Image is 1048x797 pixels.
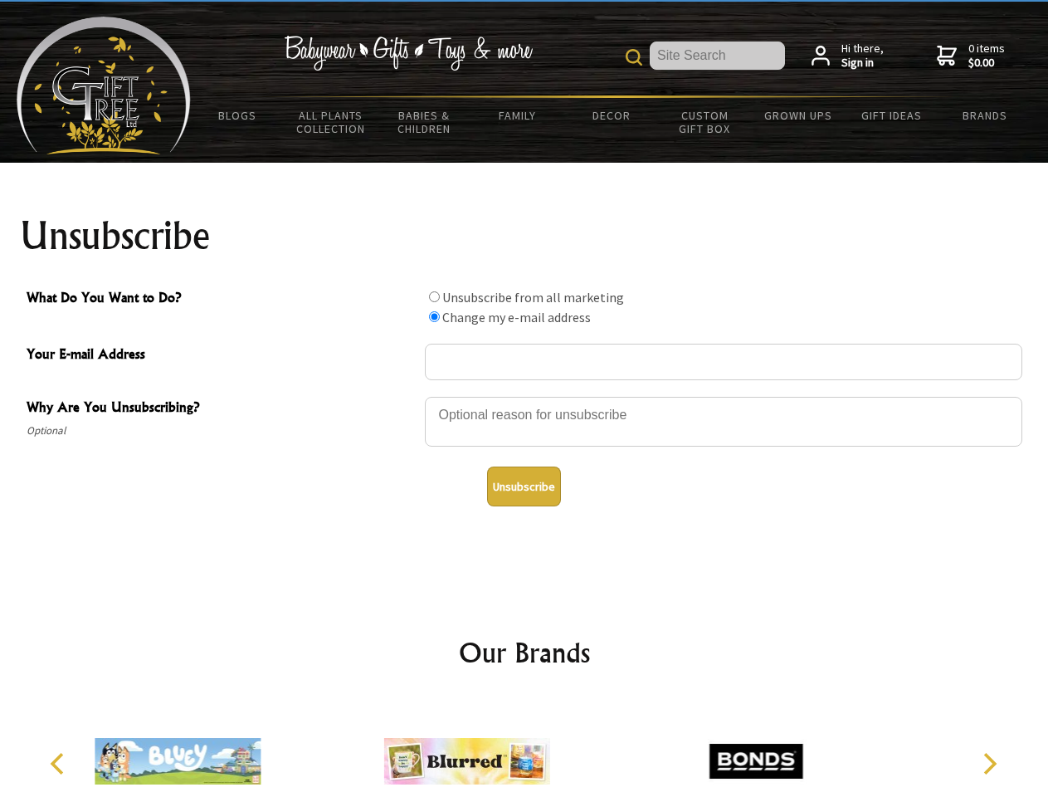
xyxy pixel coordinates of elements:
[841,42,884,71] span: Hi there,
[968,56,1005,71] strong: $0.00
[191,98,285,133] a: BLOGS
[564,98,658,133] a: Decor
[27,287,417,311] span: What Do You Want to Do?
[971,746,1007,782] button: Next
[658,98,752,146] a: Custom Gift Box
[41,746,78,782] button: Previous
[20,216,1029,256] h1: Unsubscribe
[33,633,1016,672] h2: Our Brands
[285,98,378,146] a: All Plants Collection
[650,42,785,70] input: Site Search
[429,291,440,302] input: What Do You Want to Do?
[841,56,884,71] strong: Sign in
[938,98,1032,133] a: Brands
[937,42,1005,71] a: 0 items$0.00
[27,397,417,421] span: Why Are You Unsubscribing?
[812,42,884,71] a: Hi there,Sign in
[442,289,624,306] label: Unsubscribe from all marketing
[17,17,191,154] img: Babyware - Gifts - Toys and more...
[27,421,417,441] span: Optional
[845,98,938,133] a: Gift Ideas
[442,309,591,325] label: Change my e-mail address
[751,98,845,133] a: Grown Ups
[425,397,1022,447] textarea: Why Are You Unsubscribing?
[284,36,533,71] img: Babywear - Gifts - Toys & more
[487,467,561,506] button: Unsubscribe
[968,41,1005,71] span: 0 items
[429,311,440,322] input: What Do You Want to Do?
[626,49,642,66] img: product search
[27,344,417,368] span: Your E-mail Address
[425,344,1022,380] input: Your E-mail Address
[378,98,471,146] a: Babies & Children
[471,98,565,133] a: Family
